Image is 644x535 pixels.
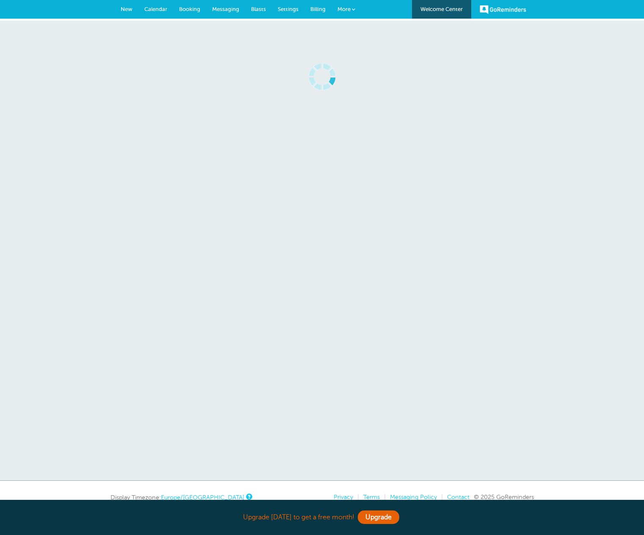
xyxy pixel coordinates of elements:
span: Settings [278,6,299,12]
span: More [337,6,351,12]
a: Contact [447,493,470,500]
li: | [437,493,443,501]
span: New [121,6,133,12]
a: Messaging Policy [390,493,437,500]
a: This is the timezone being used to display dates and times to you on this device. Click the timez... [246,494,251,499]
span: Billing [310,6,326,12]
span: © 2025 GoReminders [474,493,534,500]
li: | [353,493,359,501]
span: Booking [179,6,200,12]
a: Europe/[GEOGRAPHIC_DATA] [161,494,244,501]
span: Messaging [212,6,239,12]
span: Calendar [144,6,167,12]
li: | [380,493,386,501]
a: Terms [363,493,380,500]
div: Display Timezone: [111,493,251,501]
span: Blasts [251,6,266,12]
a: Upgrade [358,510,399,524]
a: Privacy [334,493,353,500]
div: Upgrade [DATE] to get a free month! [111,508,534,527]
